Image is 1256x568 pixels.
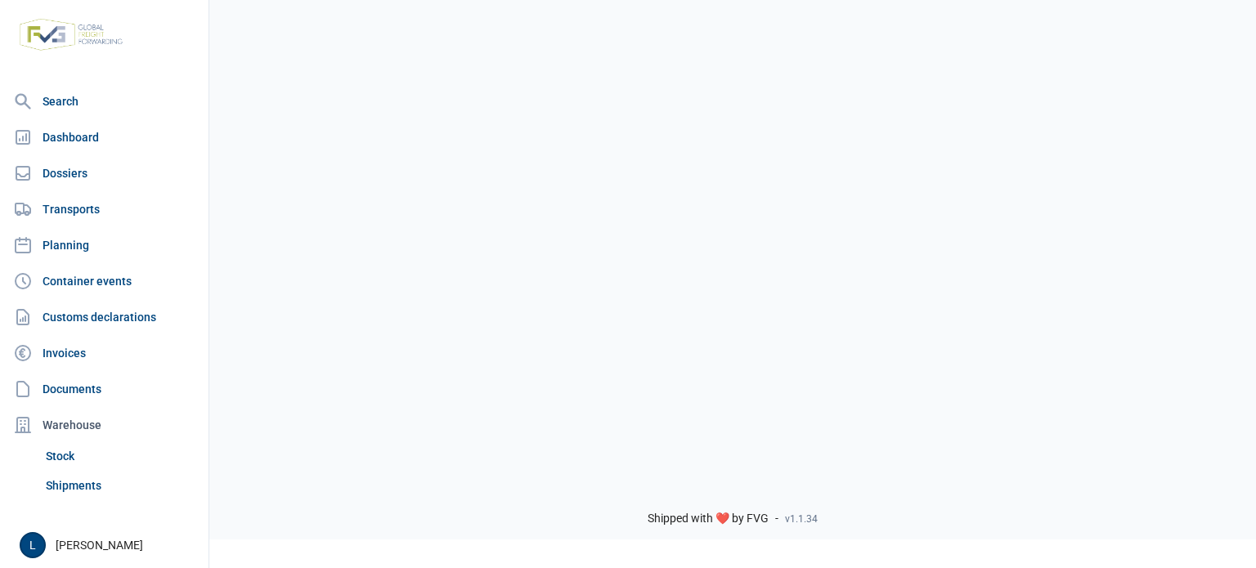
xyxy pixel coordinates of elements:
[7,265,202,297] a: Container events
[7,85,202,118] a: Search
[39,471,202,500] a: Shipments
[785,512,818,526] span: v1.1.34
[775,512,778,526] span: -
[648,512,769,526] span: Shipped with ❤️ by FVG
[13,12,129,57] img: FVG - Global freight forwarding
[20,532,199,558] div: [PERSON_NAME]
[7,337,202,369] a: Invoices
[39,441,202,471] a: Stock
[20,532,46,558] button: L
[7,373,202,405] a: Documents
[7,157,202,190] a: Dossiers
[7,301,202,333] a: Customs declarations
[7,229,202,262] a: Planning
[7,121,202,154] a: Dashboard
[7,193,202,226] a: Transports
[7,409,202,441] div: Warehouse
